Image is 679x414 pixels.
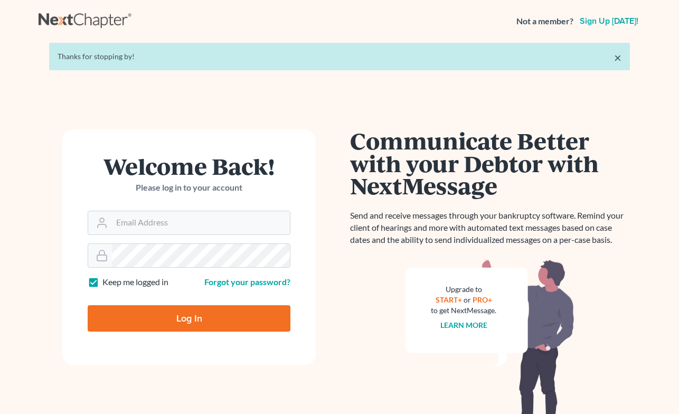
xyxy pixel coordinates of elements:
div: Upgrade to [431,284,496,295]
a: Learn more [440,321,487,330]
p: Send and receive messages through your bankruptcy software. Remind your client of hearings and mo... [350,210,630,246]
a: Forgot your password? [204,277,290,287]
input: Log In [88,305,290,332]
p: Please log in to your account [88,182,290,194]
h1: Welcome Back! [88,155,290,177]
div: to get NextMessage. [431,305,496,316]
a: START+ [436,295,462,304]
strong: Not a member? [516,15,573,27]
div: Thanks for stopping by! [58,51,621,62]
h1: Communicate Better with your Debtor with NextMessage [350,129,630,197]
a: × [614,51,621,64]
span: or [464,295,471,304]
label: Keep me logged in [102,276,168,288]
a: Sign up [DATE]! [578,17,640,25]
input: Email Address [112,211,290,234]
a: PRO+ [473,295,492,304]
